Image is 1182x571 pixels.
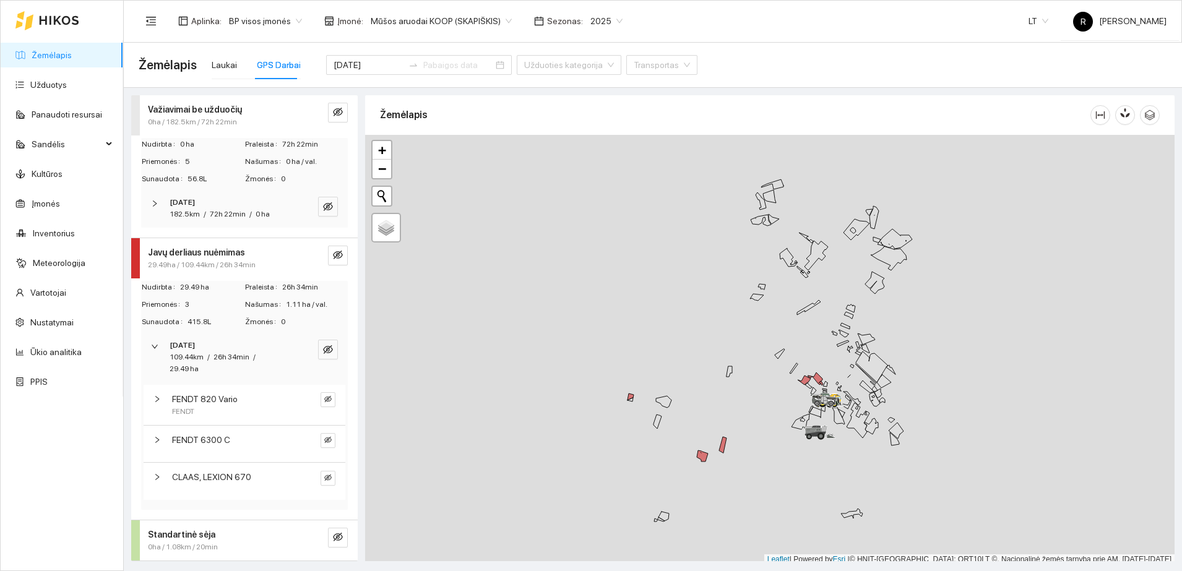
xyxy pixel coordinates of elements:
span: 29.49ha / 109.44km / 26h 34min [148,259,256,271]
a: Kultūros [32,169,63,179]
span: 0 ha / val. [286,156,347,168]
span: Našumas [245,299,286,311]
span: LT [1029,12,1048,30]
span: 415.8L [188,316,244,328]
span: R [1081,12,1086,32]
span: Praleista [245,139,282,150]
span: calendar [534,16,544,26]
span: 0 [281,316,347,328]
a: Inventorius [33,228,75,238]
span: / [249,210,252,218]
span: Priemonės [142,156,185,168]
div: Javų derliaus nuėmimas29.49ha / 109.44km / 26h 34mineye-invisible [131,238,358,278]
div: Laukai [212,58,237,72]
button: column-width [1090,105,1110,125]
input: Pabaigos data [423,58,493,72]
span: Mūšos aruodai KOOP (SKAPIŠKIS) [371,12,512,30]
span: FENDT 820 Vario [172,392,238,406]
span: Nudirbta [142,139,180,150]
span: 0 [281,173,347,185]
span: swap-right [408,60,418,70]
span: Žmonės [245,173,281,185]
span: 109.44km [170,353,204,361]
span: eye-invisible [324,395,332,404]
span: 26h 34min [214,353,249,361]
span: 0ha / 1.08km / 20min [148,541,218,553]
span: eye-invisible [324,436,332,445]
span: FENDT [172,406,194,418]
span: right [153,473,161,481]
span: right [151,200,158,207]
span: 26h 34min [282,281,347,293]
span: Našumas [245,156,286,168]
span: menu-fold [145,15,157,27]
span: eye-invisible [323,345,333,356]
span: | [848,555,850,564]
a: Layers [373,214,400,241]
span: 182.5km [170,210,200,218]
span: 72h 22min [282,139,347,150]
span: [PERSON_NAME] [1073,16,1167,26]
button: eye-invisible [328,246,348,265]
span: / [253,353,256,361]
span: column-width [1091,110,1110,120]
button: eye-invisible [321,471,335,486]
span: / [207,353,210,361]
input: Pradžios data [334,58,403,72]
strong: Javų derliaus nuėmimas [148,247,245,257]
a: Zoom out [373,160,391,178]
span: Aplinka : [191,14,222,28]
span: layout [178,16,188,26]
div: CLAAS, LEXION 670eye-invisible [144,463,345,499]
span: right [153,395,161,403]
span: + [378,142,386,158]
span: 56.8L [188,173,244,185]
a: Žemėlapis [32,50,72,60]
div: | Powered by © HNIT-[GEOGRAPHIC_DATA]; ORT10LT ©, Nacionalinė žemės tarnyba prie AM, [DATE]-[DATE] [764,554,1175,565]
a: Panaudoti resursai [32,109,102,119]
button: eye-invisible [321,392,335,407]
span: Sezonas : [547,14,583,28]
strong: Standartinė sėja [148,530,215,539]
span: Praleista [245,281,282,293]
a: Leaflet [767,555,790,564]
span: eye-invisible [333,250,343,262]
strong: [DATE] [170,198,195,207]
span: 29.49 ha [180,281,244,293]
span: Sandėlis [32,132,102,157]
span: eye-invisible [324,474,332,483]
span: Sunaudota [142,173,188,185]
a: Esri [833,555,846,564]
a: Užduotys [30,80,67,90]
div: Standartinė sėja0ha / 1.08km / 20mineye-invisible [131,520,358,560]
a: Ūkio analitika [30,347,82,357]
span: BP visos įmonės [229,12,302,30]
span: 29.49 ha [170,364,199,373]
span: Priemonės [142,299,185,311]
a: Įmonės [32,199,60,208]
span: FENDT 6300 C [172,433,230,447]
a: Zoom in [373,141,391,160]
span: 3 [185,299,244,311]
a: PPIS [30,377,48,387]
button: eye-invisible [318,340,338,359]
div: [DATE]109.44km/26h 34min/29.49 haeye-invisible [141,332,348,382]
span: 2025 [590,12,623,30]
span: 5 [185,156,244,168]
span: Įmonė : [337,14,363,28]
span: / [204,210,206,218]
button: eye-invisible [328,103,348,122]
span: eye-invisible [333,107,343,119]
span: right [151,343,158,350]
span: CLAAS, LEXION 670 [172,470,251,484]
span: Nudirbta [142,281,180,293]
a: Nustatymai [30,317,74,327]
span: Žemėlapis [139,55,197,75]
button: eye-invisible [328,528,348,547]
span: 72h 22min [210,210,246,218]
span: Žmonės [245,316,281,328]
span: eye-invisible [323,202,333,213]
a: Vartotojai [30,288,66,298]
span: 0ha / 182.5km / 72h 22min [148,116,237,128]
span: to [408,60,418,70]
